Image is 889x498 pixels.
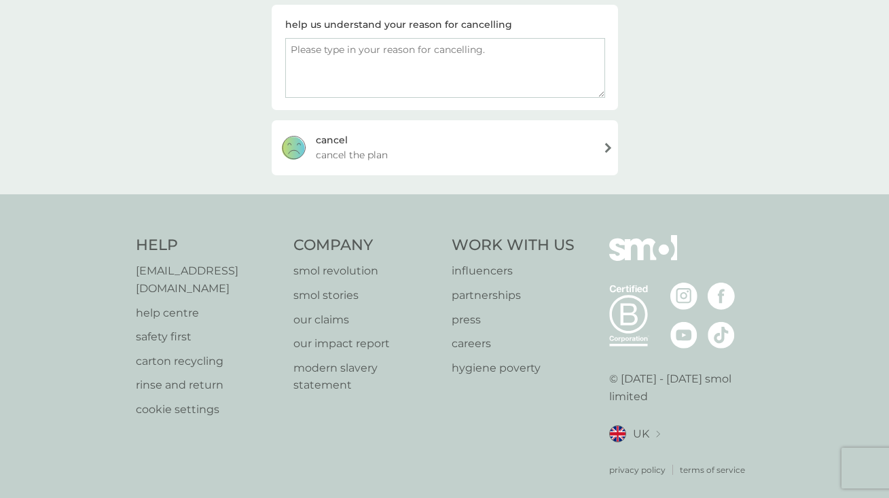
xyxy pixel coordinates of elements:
[680,463,745,476] a: terms of service
[136,304,280,322] a: help centre
[452,235,575,256] h4: Work With Us
[293,359,438,394] a: modern slavery statement
[708,321,735,349] img: visit the smol Tiktok page
[136,328,280,346] a: safety first
[136,235,280,256] h4: Help
[609,425,626,442] img: UK flag
[656,431,660,438] img: select a new location
[293,311,438,329] a: our claims
[708,283,735,310] img: visit the smol Facebook page
[633,425,649,443] span: UK
[670,321,697,349] img: visit the smol Youtube page
[609,463,666,476] a: privacy policy
[293,287,438,304] a: smol stories
[136,353,280,370] a: carton recycling
[293,262,438,280] a: smol revolution
[136,376,280,394] a: rinse and return
[609,370,754,405] p: © [DATE] - [DATE] smol limited
[316,132,348,147] div: cancel
[136,262,280,297] a: [EMAIL_ADDRESS][DOMAIN_NAME]
[285,17,512,32] div: help us understand your reason for cancelling
[452,262,575,280] a: influencers
[452,311,575,329] a: press
[452,335,575,353] a: careers
[316,147,388,162] span: cancel the plan
[136,401,280,419] a: cookie settings
[609,235,677,281] img: smol
[293,335,438,353] a: our impact report
[452,359,575,377] a: hygiene poverty
[452,287,575,304] a: partnerships
[293,235,438,256] h4: Company
[670,283,697,310] img: visit the smol Instagram page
